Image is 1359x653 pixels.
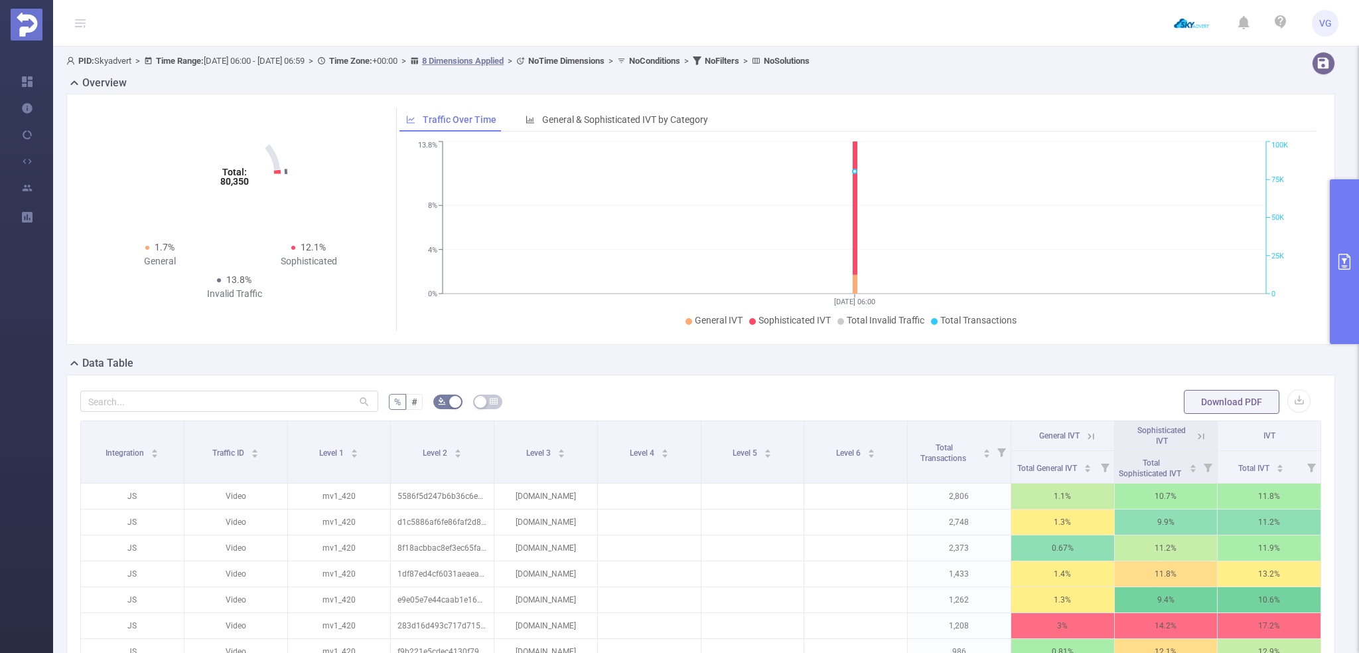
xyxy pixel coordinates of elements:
[212,448,246,458] span: Traffic ID
[1011,484,1114,509] p: 1.1%
[394,397,401,407] span: %
[1218,535,1321,561] p: 11.9%
[1039,431,1080,440] span: General IVT
[288,484,391,509] p: mv1_420
[847,315,924,326] span: Total Invalid Traffic
[1302,451,1321,483] i: Filter menu
[1218,587,1321,612] p: 10.6%
[1276,462,1283,466] i: icon: caret-up
[184,561,287,587] p: Video
[455,452,462,456] i: icon: caret-down
[1271,252,1284,260] tspan: 25K
[288,613,391,638] p: mv1_420
[1218,561,1321,587] p: 13.2%
[234,254,383,268] div: Sophisticated
[695,315,743,326] span: General IVT
[220,176,249,187] tspan: 80,350
[1011,613,1114,638] p: 3%
[1115,510,1218,535] p: 9.9%
[1184,390,1279,414] button: Download PDF
[81,587,184,612] p: JS
[1271,175,1284,184] tspan: 75K
[764,447,772,455] div: Sort
[557,447,565,451] i: icon: caret-up
[908,484,1011,509] p: 2,806
[82,75,127,91] h2: Overview
[868,452,875,456] i: icon: caret-down
[494,561,597,587] p: [DOMAIN_NAME]
[1271,214,1284,223] tspan: 50K
[1115,587,1218,612] p: 9.4%
[151,447,159,455] div: Sort
[494,535,597,561] p: [DOMAIN_NAME]
[226,274,251,285] span: 13.8%
[605,56,617,66] span: >
[391,613,494,638] p: 283d16d493c717d715b4f6c6f4b1bd11
[305,56,317,66] span: >
[1011,510,1114,535] p: 1.3%
[329,56,372,66] b: Time Zone:
[542,114,708,125] span: General & Sophisticated IVT by Category
[391,587,494,612] p: e9e05e7e44caab1e1666641d9ba22364
[251,447,259,451] i: icon: caret-up
[391,510,494,535] p: d1c5886af6fe86faf2d8ea9de1241899
[151,452,159,456] i: icon: caret-down
[504,56,516,66] span: >
[1271,290,1275,298] tspan: 0
[764,56,810,66] b: No Solutions
[733,448,759,458] span: Level 5
[630,448,656,458] span: Level 4
[940,315,1017,326] span: Total Transactions
[661,452,668,456] i: icon: caret-down
[992,421,1011,483] i: Filter menu
[1017,464,1079,473] span: Total General IVT
[1276,467,1283,471] i: icon: caret-down
[423,448,449,458] span: Level 2
[764,447,772,451] i: icon: caret-up
[288,587,391,612] p: mv1_420
[1271,141,1288,150] tspan: 100K
[1218,613,1321,638] p: 17.2%
[160,287,309,301] div: Invalid Traffic
[1319,10,1332,37] span: VG
[411,397,417,407] span: #
[391,561,494,587] p: 1df87ed4cf6031aeaeaa88e2feda833e
[319,448,346,458] span: Level 1
[406,115,415,124] i: icon: line-chart
[1115,561,1218,587] p: 11.8%
[908,535,1011,561] p: 2,373
[222,167,247,177] tspan: Total:
[908,587,1011,612] p: 1,262
[526,115,535,124] i: icon: bar-chart
[494,484,597,509] p: [DOMAIN_NAME]
[1096,451,1114,483] i: Filter menu
[184,535,287,561] p: Video
[1115,613,1218,638] p: 14.2%
[1190,467,1197,471] i: icon: caret-down
[1218,510,1321,535] p: 11.2%
[86,254,234,268] div: General
[106,448,146,458] span: Integration
[908,561,1011,587] p: 1,433
[661,447,668,451] i: icon: caret-up
[490,397,498,405] i: icon: table
[494,510,597,535] p: [DOMAIN_NAME]
[184,613,287,638] p: Video
[739,56,752,66] span: >
[1137,426,1186,446] span: Sophisticated IVT
[151,447,159,451] i: icon: caret-up
[422,56,504,66] u: 8 Dimensions Applied
[834,298,875,306] tspan: [DATE] 06:00
[81,561,184,587] p: JS
[1190,462,1197,466] i: icon: caret-up
[66,56,810,66] span: Skyadvert [DATE] 06:00 - [DATE] 06:59 +00:00
[397,56,410,66] span: >
[868,447,875,451] i: icon: caret-up
[391,484,494,509] p: 5586f5d247b6b36c6e014ac806915cd0
[758,315,831,326] span: Sophisticated IVT
[908,613,1011,638] p: 1,208
[251,447,259,455] div: Sort
[80,391,378,412] input: Search...
[184,510,287,535] p: Video
[350,447,358,455] div: Sort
